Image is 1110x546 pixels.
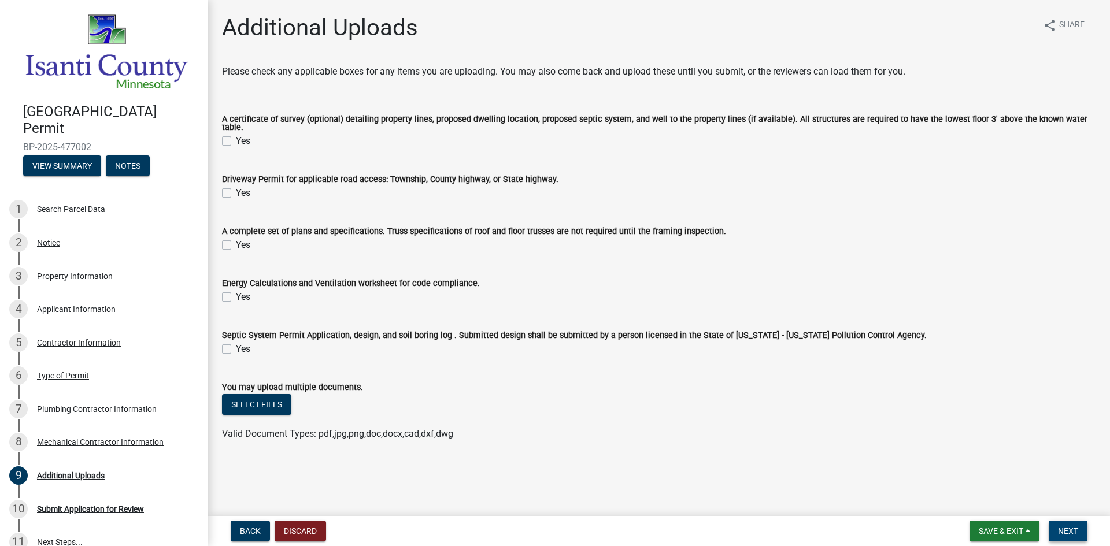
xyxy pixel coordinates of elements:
label: Yes [236,342,250,356]
label: Yes [236,186,250,200]
div: Contractor Information [37,339,121,347]
wm-modal-confirm: Summary [23,162,101,171]
span: Back [240,526,261,536]
i: share [1043,18,1057,32]
span: Next [1058,526,1078,536]
div: Notice [37,239,60,247]
label: Yes [236,238,250,252]
h1: Additional Uploads [222,14,418,42]
p: Please check any applicable boxes for any items you are uploading. You may also come back and upl... [222,65,1096,92]
div: 3 [9,267,28,285]
label: A complete set of plans and specifications. Truss specifications of roof and floor trusses are no... [222,228,726,236]
h4: [GEOGRAPHIC_DATA] Permit [23,103,199,137]
button: Back [231,521,270,541]
label: Energy Calculations and Ventilation worksheet for code compliance. [222,280,480,288]
div: 1 [9,200,28,218]
span: Save & Exit [979,526,1023,536]
button: Save & Exit [970,521,1039,541]
div: Additional Uploads [37,471,105,480]
span: Share [1059,18,1085,32]
div: 6 [9,366,28,385]
button: View Summary [23,155,101,176]
div: 10 [9,500,28,518]
div: Mechanical Contractor Information [37,438,164,446]
button: Discard [275,521,326,541]
span: BP-2025-477002 [23,142,185,153]
label: Yes [236,134,250,148]
label: You may upload multiple documents. [222,384,363,392]
span: Valid Document Types: pdf,jpg,png,doc,docx,cad,dxf,dwg [222,428,453,439]
label: Yes [236,290,250,304]
img: Isanti County, Minnesota [23,12,190,91]
button: Next [1049,521,1087,541]
label: Driveway Permit for applicable road access: Township, County highway, or State highway. [222,176,558,184]
div: Search Parcel Data [37,205,105,213]
button: Notes [106,155,150,176]
div: Property Information [37,272,113,280]
wm-modal-confirm: Notes [106,162,150,171]
div: Plumbing Contractor Information [37,405,157,413]
div: 9 [9,466,28,485]
div: 5 [9,333,28,352]
label: A certificate of survey (optional) detailing property lines, proposed dwelling location, proposed... [222,116,1096,132]
div: 8 [9,433,28,451]
div: 4 [9,300,28,318]
button: Select files [222,394,291,415]
div: Type of Permit [37,372,89,380]
div: 7 [9,400,28,418]
div: Applicant Information [37,305,116,313]
div: 2 [9,233,28,252]
div: Submit Application for Review [37,505,144,513]
button: shareShare [1034,14,1094,36]
label: Septic System Permit Application, design, and soil boring log . Submitted design shall be submitt... [222,332,927,340]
